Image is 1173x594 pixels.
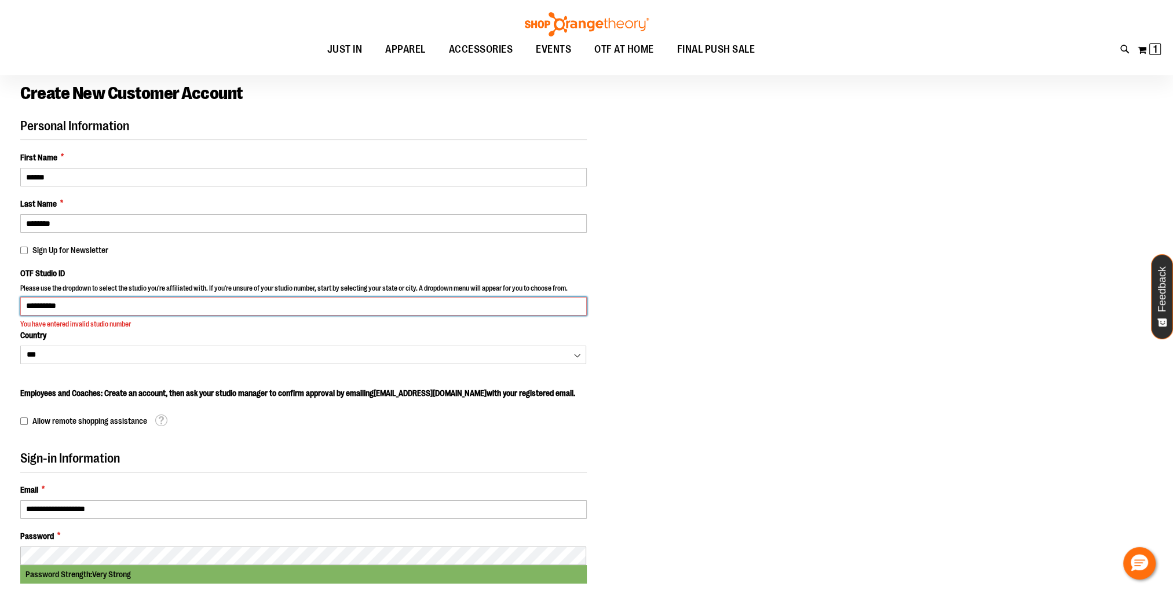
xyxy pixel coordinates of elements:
[32,245,108,255] span: Sign Up for Newsletter
[20,284,587,296] p: Please use the dropdown to select the studio you're affiliated with. If you're unsure of your stu...
[1123,547,1156,580] button: Hello, have a question? Let’s chat.
[20,530,54,542] span: Password
[20,320,587,329] div: You have entered invalid studio number
[20,565,587,584] div: Password Strength:
[524,36,583,63] a: EVENTS
[32,416,147,426] span: Allow remote shopping assistance
[20,484,38,496] span: Email
[1151,254,1173,339] button: Feedback - Show survey
[523,12,651,36] img: Shop Orangetheory
[20,451,120,465] span: Sign-in Information
[316,36,374,63] a: JUST IN
[20,269,65,278] span: OTF Studio ID
[327,36,363,63] span: JUST IN
[594,36,654,63] span: OTF AT HOME
[385,36,426,63] span: APPAREL
[449,36,513,63] span: ACCESSORIES
[536,36,571,63] span: EVENTS
[20,198,57,210] span: Last Name
[1153,43,1157,55] span: 1
[374,36,437,63] a: APPAREL
[20,83,243,103] span: Create New Customer Account
[1157,266,1168,312] span: Feedback
[677,36,755,63] span: FINAL PUSH SALE
[666,36,767,63] a: FINAL PUSH SALE
[20,331,46,340] span: Country
[583,36,666,63] a: OTF AT HOME
[20,152,57,163] span: First Name
[20,388,575,398] span: Employees and Coaches: Create an account, then ask your studio manager to confirm approval by ema...
[92,570,131,579] span: Very Strong
[20,119,129,133] span: Personal Information
[437,36,525,63] a: ACCESSORIES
